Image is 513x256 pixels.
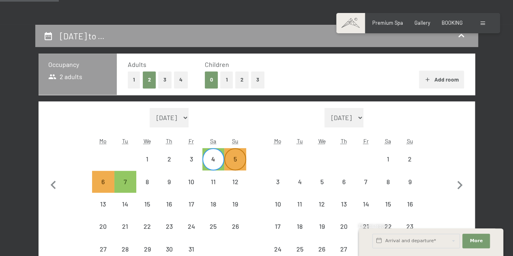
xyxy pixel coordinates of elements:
[378,156,398,176] div: 1
[166,138,172,144] abbr: Thursday
[470,238,483,244] span: More
[274,138,281,144] abbr: Monday
[311,215,333,237] div: Departure not possible
[399,201,420,221] div: 16
[399,148,421,170] div: Departure not possible
[333,215,355,237] div: Thu Nov 20 2025
[224,193,246,215] div: Departure not possible
[399,171,421,193] div: Sun Nov 09 2025
[355,193,377,215] div: Fri Nov 14 2025
[356,201,376,221] div: 14
[311,215,333,237] div: Wed Nov 19 2025
[377,193,399,215] div: Sat Nov 15 2025
[158,148,180,170] div: Departure not possible
[334,179,354,199] div: 6
[202,215,224,237] div: Sat Oct 25 2025
[268,223,288,243] div: 17
[136,171,158,193] div: Wed Oct 08 2025
[210,138,216,144] abbr: Saturday
[137,201,157,221] div: 15
[143,71,156,88] button: 2
[235,71,249,88] button: 2
[180,171,202,193] div: Departure not possible
[202,171,224,193] div: Departure not possible
[290,223,310,243] div: 18
[267,193,289,215] div: Mon Nov 10 2025
[181,223,201,243] div: 24
[92,215,114,237] div: Mon Oct 20 2025
[202,193,224,215] div: Sat Oct 18 2025
[189,138,194,144] abbr: Friday
[158,171,180,193] div: Departure not possible
[359,224,390,228] span: Express request
[224,171,246,193] div: Sun Oct 12 2025
[203,179,223,199] div: 11
[159,201,179,221] div: 16
[92,171,114,193] div: Departure not possible. The selected period requires a minimum stay.
[158,193,180,215] div: Thu Oct 16 2025
[377,171,399,193] div: Sat Nov 08 2025
[202,148,224,170] div: Sat Oct 04 2025
[419,71,464,88] button: Add room
[224,171,246,193] div: Departure not possible
[144,138,151,144] abbr: Wednesday
[203,223,223,243] div: 25
[181,179,201,199] div: 10
[399,179,420,199] div: 9
[311,193,333,215] div: Wed Nov 12 2025
[114,215,136,237] div: Departure not possible
[297,138,303,144] abbr: Tuesday
[267,193,289,215] div: Departure not possible
[92,193,114,215] div: Mon Oct 13 2025
[224,148,246,170] div: Sun Oct 05 2025
[93,223,113,243] div: 20
[202,193,224,215] div: Departure not possible
[372,19,403,26] a: Premium Spa
[93,201,113,221] div: 13
[158,193,180,215] div: Departure not possible
[289,171,311,193] div: Departure not possible
[289,215,311,237] div: Tue Nov 18 2025
[115,179,135,199] div: 7
[407,138,413,144] abbr: Sunday
[225,179,245,199] div: 12
[122,138,128,144] abbr: Tuesday
[99,138,107,144] abbr: Monday
[92,215,114,237] div: Departure not possible
[251,71,264,88] button: 3
[377,215,399,237] div: Sat Nov 22 2025
[224,193,246,215] div: Sun Oct 19 2025
[114,171,136,193] div: Tue Oct 07 2025
[333,193,355,215] div: Departure not possible
[363,138,369,144] abbr: Friday
[377,171,399,193] div: Departure not possible
[414,19,430,26] a: Gallery
[220,71,233,88] button: 1
[136,148,158,170] div: Departure not possible
[174,71,188,88] button: 4
[355,171,377,193] div: Fri Nov 07 2025
[462,234,490,248] button: More
[442,19,463,26] span: BOOKING
[311,193,333,215] div: Departure not possible
[225,156,245,176] div: 5
[128,60,146,68] span: Adults
[136,148,158,170] div: Wed Oct 01 2025
[136,215,158,237] div: Wed Oct 22 2025
[399,193,421,215] div: Departure not possible
[136,193,158,215] div: Departure not possible
[267,215,289,237] div: Departure not possible
[378,179,398,199] div: 8
[203,201,223,221] div: 18
[355,215,377,237] div: Departure not possible
[290,179,310,199] div: 4
[289,193,311,215] div: Departure not possible
[203,156,223,176] div: 4
[318,138,325,144] abbr: Wednesday
[290,201,310,221] div: 11
[181,156,201,176] div: 3
[333,171,355,193] div: Departure not possible
[377,148,399,170] div: Sat Nov 01 2025
[158,215,180,237] div: Thu Oct 23 2025
[180,193,202,215] div: Departure not possible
